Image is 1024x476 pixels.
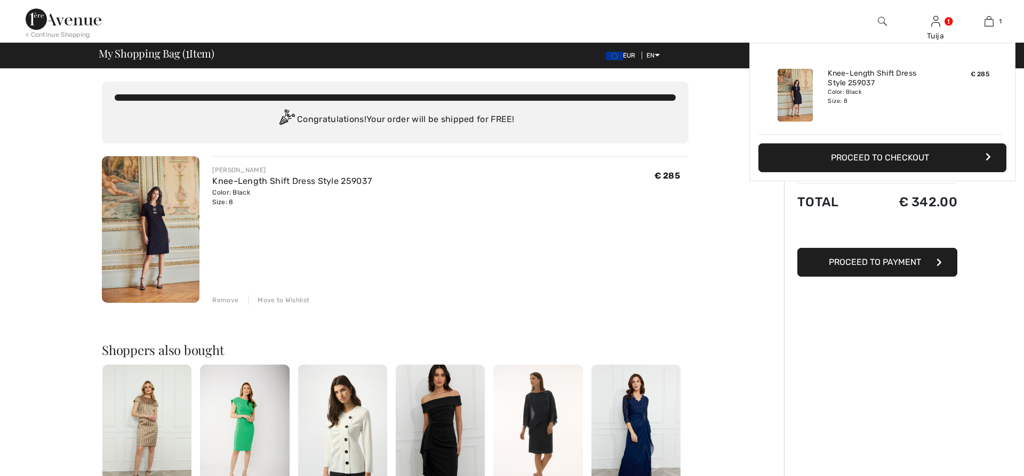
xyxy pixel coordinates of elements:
[102,343,689,356] h2: Shoppers also bought
[909,30,962,42] div: Tuija
[999,17,1002,26] span: 1
[26,30,90,39] div: < Continue Shopping
[212,295,238,305] div: Remove
[249,295,309,305] div: Move to Wishlist
[26,9,101,30] img: 1ère Avenue
[606,52,623,60] img: Euro
[797,248,957,277] button: Proceed to Payment
[99,48,214,59] span: My Shopping Bag ( Item)
[212,165,372,175] div: [PERSON_NAME]
[212,176,372,186] a: Knee-Length Shift Dress Style 259037
[829,257,921,267] span: Proceed to Payment
[828,69,933,88] a: Knee-Length Shift Dress Style 259037
[985,15,994,28] img: My Bag
[971,70,990,78] span: € 285
[963,15,1015,28] a: 1
[878,15,887,28] img: search the website
[931,15,940,28] img: My Info
[828,88,933,105] div: Color: Black Size: 8
[212,188,372,207] div: Color: Black Size: 8
[186,45,189,59] span: 1
[606,52,640,59] span: EUR
[654,171,681,181] span: € 285
[115,109,676,131] div: Congratulations! Your order will be shipped for FREE!
[276,109,297,131] img: Congratulation2.svg
[646,52,660,59] span: EN
[778,69,813,122] img: Knee-Length Shift Dress Style 259037
[797,220,957,244] iframe: PayPal
[758,143,1006,172] button: Proceed to Checkout
[102,156,199,303] img: Knee-Length Shift Dress Style 259037
[931,16,940,26] a: Sign In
